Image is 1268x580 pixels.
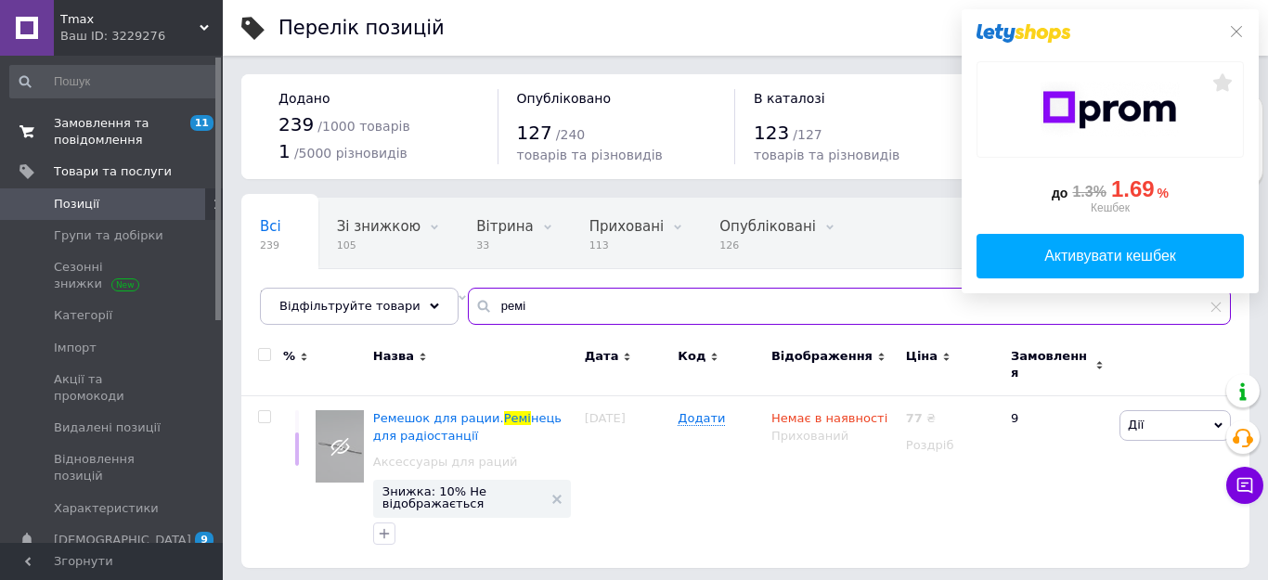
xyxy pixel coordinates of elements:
span: Опубліковано [517,91,612,106]
span: Ремі [504,411,531,425]
span: Знижка: 10% Не відображається [382,485,543,509]
span: Назва [373,348,414,365]
div: Рации, Аксессуары для раций [241,269,485,340]
span: / 5000 різновидів [294,146,408,161]
span: Дата [585,348,619,365]
b: 77 [906,411,923,425]
span: 9 [195,532,213,548]
span: % [283,348,295,365]
span: В каталозі [754,91,825,106]
span: 126 [719,238,816,252]
span: Приховані [589,218,665,235]
span: Замовлення та повідомлення [54,115,172,148]
span: Код [678,348,705,365]
span: [DEMOGRAPHIC_DATA] [54,532,191,548]
span: 127 [517,122,552,144]
input: Пошук по назві позиції, артикулу і пошуковим запитам [468,288,1231,325]
span: Категорії [54,307,112,324]
a: Аксессуары для раций [373,454,518,470]
span: 105 [337,238,421,252]
span: Зі знижкою [337,218,421,235]
span: Товари та послуги [54,163,172,180]
div: Прихований [771,428,897,445]
span: Характеристики [54,500,159,517]
span: / 127 [793,127,822,142]
div: Перелік позицій [278,19,445,38]
span: Замовлення [1011,348,1091,381]
span: Опубліковані [719,218,816,235]
div: Ваш ID: 3229276 [60,28,223,45]
span: Tmax [60,11,200,28]
div: 9 [1000,396,1115,568]
span: Сезонні знижки [54,259,172,292]
span: Ремешок для рации. [373,411,504,425]
div: ₴ [906,410,936,427]
span: Акції та промокоди [54,371,172,405]
span: товарів та різновидів [754,148,899,162]
span: Дії [1128,418,1144,432]
span: нець для радіостанції [373,411,562,442]
span: 123 [754,122,789,144]
span: Групи та добірки [54,227,163,244]
span: 11 [190,115,213,131]
span: Відфільтруйте товари [279,299,421,313]
span: Видалені позиції [54,419,161,436]
span: Додати [678,411,725,426]
span: Позиції [54,196,99,213]
span: / 240 [556,127,585,142]
span: Рации, Аксессуары для ... [260,289,448,305]
span: / 1000 товарів [317,119,409,134]
div: [DATE] [580,396,674,568]
span: Відображення [771,348,873,365]
span: 113 [589,238,665,252]
a: Ремешок для рации.Ремінець для радіостанції [373,411,562,442]
span: Імпорт [54,340,97,356]
input: Пошук [9,65,219,98]
span: Ціна [906,348,938,365]
span: Всі [260,218,281,235]
span: товарів та різновидів [517,148,663,162]
span: Немає в наявності [771,411,887,431]
img: Ремешок для рации. Ремінець для радіостанції [316,410,364,483]
span: 239 [278,113,314,135]
span: Відновлення позицій [54,451,172,484]
span: Вітрина [476,218,533,235]
span: 1 [278,140,291,162]
button: Чат з покупцем [1226,467,1263,504]
span: 33 [476,238,533,252]
div: Роздріб [906,437,995,454]
span: Додано [278,91,330,106]
span: 239 [260,238,281,252]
